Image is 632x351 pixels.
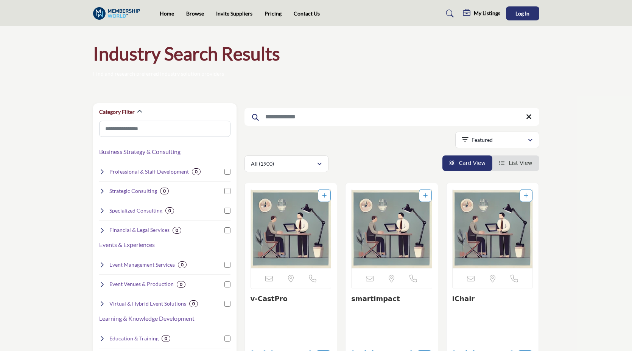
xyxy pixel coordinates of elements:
[244,155,328,172] button: All (1900)
[524,193,528,199] a: Add To List
[109,300,186,308] h4: Virtual & Hybrid Event Solutions : Digital tools and platforms for hybrid and virtual events.
[93,42,280,65] h1: Industry Search Results
[455,132,539,148] button: Featured
[506,6,539,20] button: Log In
[224,281,230,287] input: Select Event Venues & Production checkbox
[265,10,282,17] a: Pricing
[251,295,332,303] h3: v-CastPro
[224,188,230,194] input: Select Strategic Consulting checkbox
[439,8,459,20] a: Search
[224,227,230,233] input: Select Financial & Legal Services checkbox
[109,168,189,175] h4: Professional & Staff Development : Training, coaching, and leadership programs.
[224,169,230,175] input: Select Professional & Staff Development checkbox
[251,189,331,269] a: Open Listing in new tab
[93,7,144,20] img: Site Logo
[492,155,539,171] li: List View
[224,301,230,307] input: Select Virtual & Hybrid Event Solutions checkbox
[352,189,432,269] img: smartimpact
[442,155,492,171] li: Card View
[216,10,252,17] a: Invite Suppliers
[474,10,500,17] h5: My Listings
[93,70,224,78] p: Find and research preferred industry solution providers
[192,168,201,175] div: 0 Results For Professional & Staff Development
[189,300,198,307] div: 0 Results For Virtual & Hybrid Event Solutions
[224,335,230,342] input: Select Education & Training checkbox
[165,336,167,341] b: 0
[181,262,184,267] b: 0
[449,160,486,166] a: View Card
[195,169,198,174] b: 0
[224,262,230,268] input: Select Event Management Services checkbox
[251,189,331,269] img: v-CastPro
[186,10,204,17] a: Browse
[453,189,533,269] a: Open Listing in new tab
[452,295,475,303] a: iChair
[168,208,171,213] b: 0
[251,160,274,168] p: All (1900)
[176,228,178,233] b: 0
[99,108,135,116] h2: Category Filter
[173,227,181,234] div: 0 Results For Financial & Legal Services
[109,261,175,269] h4: Event Management Services : Planning, logistics, and event registration.
[162,335,170,342] div: 0 Results For Education & Training
[165,207,174,214] div: 0 Results For Specialized Consulting
[351,295,400,303] a: smartimpact
[109,335,159,342] h4: Education & Training : Courses, workshops, and skill development.
[178,261,187,268] div: 0 Results For Event Management Services
[509,160,532,166] span: List View
[294,10,320,17] a: Contact Us
[180,282,182,287] b: 0
[352,189,432,269] a: Open Listing in new tab
[160,188,169,194] div: 0 Results For Strategic Consulting
[459,160,485,166] span: Card View
[109,187,157,195] h4: Strategic Consulting : Management, operational, and governance consulting.
[99,121,230,137] input: Search Category
[224,208,230,214] input: Select Specialized Consulting checkbox
[515,10,529,17] span: Log In
[160,10,174,17] a: Home
[322,193,327,199] a: Add To List
[99,147,181,156] button: Business Strategy & Consulting
[244,108,539,126] input: Search Keyword
[499,160,532,166] a: View List
[109,280,174,288] h4: Event Venues & Production : Physical spaces and production services for live events.
[163,188,166,194] b: 0
[472,136,493,144] p: Featured
[351,295,432,303] h3: smartimpact
[452,295,533,303] h3: iChair
[109,207,162,214] h4: Specialized Consulting : Product strategy, speaking, and niche services.
[177,281,185,288] div: 0 Results For Event Venues & Production
[463,9,500,18] div: My Listings
[251,295,288,303] a: v-CastPro
[99,240,155,249] button: Events & Experiences
[453,189,533,269] img: iChair
[192,301,195,306] b: 0
[99,314,195,323] button: Learning & Knowledge Development
[423,193,428,199] a: Add To List
[109,226,170,234] h4: Financial & Legal Services : Accounting, compliance, and governance solutions.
